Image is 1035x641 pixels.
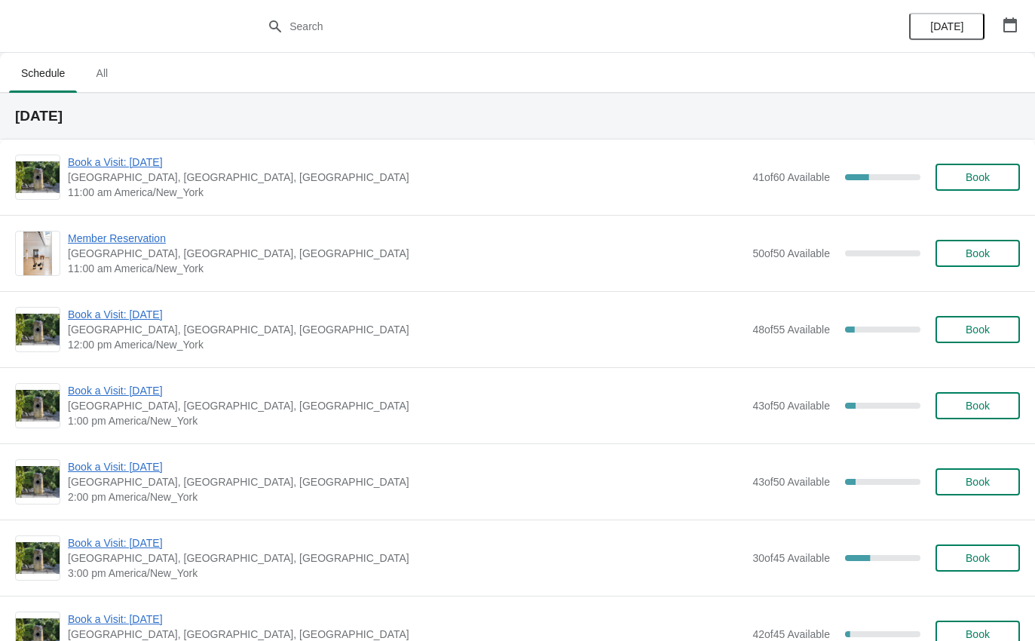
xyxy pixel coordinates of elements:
span: [GEOGRAPHIC_DATA], [GEOGRAPHIC_DATA], [GEOGRAPHIC_DATA] [68,551,745,566]
span: 42 of 45 Available [752,628,830,640]
span: All [83,60,121,87]
span: [GEOGRAPHIC_DATA], [GEOGRAPHIC_DATA], [GEOGRAPHIC_DATA] [68,170,745,185]
span: 41 of 60 Available [752,171,830,183]
span: [GEOGRAPHIC_DATA], [GEOGRAPHIC_DATA], [GEOGRAPHIC_DATA] [68,322,745,337]
span: Book a Visit: [DATE] [68,612,745,627]
input: Search [289,13,776,40]
span: 11:00 am America/New_York [68,185,745,200]
span: Book [966,324,990,336]
span: Book [966,476,990,488]
span: 12:00 pm America/New_York [68,337,745,352]
img: Book a Visit: August 2025 | The Noguchi Museum, 33rd Road, Queens, NY, USA | 3:00 pm America/New_... [16,542,60,574]
button: Book [935,544,1020,572]
button: Book [935,392,1020,419]
span: Book [966,400,990,412]
span: [GEOGRAPHIC_DATA], [GEOGRAPHIC_DATA], [GEOGRAPHIC_DATA] [68,398,745,413]
button: Book [935,316,1020,343]
button: Book [935,468,1020,495]
span: [GEOGRAPHIC_DATA], [GEOGRAPHIC_DATA], [GEOGRAPHIC_DATA] [68,246,745,261]
span: 50 of 50 Available [752,247,830,259]
span: Schedule [9,60,77,87]
span: 43 of 50 Available [752,400,830,412]
img: Book a Visit: August 2025 | The Noguchi Museum, 33rd Road, Queens, NY, USA | 1:00 pm America/New_... [16,390,60,422]
span: Book a Visit: [DATE] [68,535,745,551]
button: Book [935,240,1020,267]
span: [GEOGRAPHIC_DATA], [GEOGRAPHIC_DATA], [GEOGRAPHIC_DATA] [68,474,745,489]
img: Book a Visit: August 2025 | The Noguchi Museum, 33rd Road, Queens, NY, USA | 2:00 pm America/New_... [16,466,60,498]
img: Book a Visit: August 2025 | The Noguchi Museum, 33rd Road, Queens, NY, USA | 11:00 am America/New... [16,161,60,193]
span: 2:00 pm America/New_York [68,489,745,505]
span: Member Reservation [68,231,745,246]
h2: [DATE] [15,109,1020,124]
span: Book [966,628,990,640]
span: Book [966,247,990,259]
span: 1:00 pm America/New_York [68,413,745,428]
span: 48 of 55 Available [752,324,830,336]
button: [DATE] [909,13,984,40]
img: Book a Visit: August 2025 | The Noguchi Museum, 33rd Road, Queens, NY, USA | 12:00 pm America/New... [16,314,60,345]
img: Member Reservation | The Noguchi Museum, 33rd Road, Queens, NY, USA | 11:00 am America/New_York [23,232,53,275]
span: 3:00 pm America/New_York [68,566,745,581]
span: Book a Visit: [DATE] [68,383,745,398]
span: [DATE] [930,20,963,32]
span: Book [966,552,990,564]
span: Book a Visit: [DATE] [68,459,745,474]
span: 11:00 am America/New_York [68,261,745,276]
button: Book [935,164,1020,191]
span: Book a Visit: [DATE] [68,307,745,322]
span: 43 of 50 Available [752,476,830,488]
span: 30 of 45 Available [752,552,830,564]
span: Book [966,171,990,183]
span: Book a Visit: [DATE] [68,155,745,170]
